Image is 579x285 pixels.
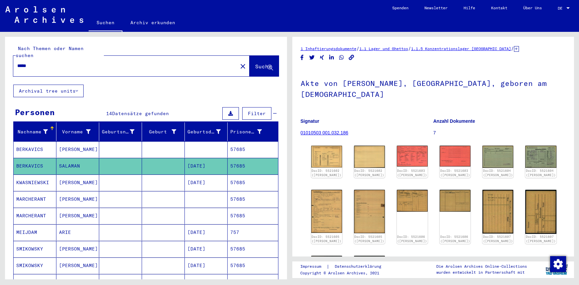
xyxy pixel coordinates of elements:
[255,63,272,70] span: Suche
[329,263,389,270] a: Datenschutzerklärung
[411,46,511,51] a: 1.1.5 Konzentrationslager [GEOGRAPHIC_DATA]
[102,126,143,137] div: Geburtsname
[397,169,427,177] a: DocID: 5521603 ([PERSON_NAME])
[359,46,408,51] a: 1.1 Lager und Ghettos
[59,128,91,135] div: Vorname
[185,257,228,274] mat-cell: [DATE]
[56,241,99,257] mat-cell: [PERSON_NAME]
[14,257,56,274] mat-cell: SMIKOWSKY
[309,53,316,62] button: Share on Twitter
[354,235,384,243] a: DocID: 5521605 ([PERSON_NAME])
[228,158,278,174] mat-cell: 57685
[544,261,569,278] img: yv_logo.png
[319,53,326,62] button: Share on Xing
[354,169,384,177] a: DocID: 5521602 ([PERSON_NAME])
[145,126,184,137] div: Geburt‏
[56,141,99,158] mat-cell: [PERSON_NAME]
[397,190,428,212] img: 001.jpg
[228,208,278,224] mat-cell: 57685
[348,53,355,62] button: Copy link
[433,129,566,136] p: 7
[56,257,99,274] mat-cell: [PERSON_NAME]
[250,56,279,76] button: Suche
[301,46,356,51] a: 1 Inhaftierungsdokumente
[185,158,228,174] mat-cell: [DATE]
[185,122,228,141] mat-header-cell: Geburtsdatum
[440,190,470,212] img: 002.jpg
[526,169,556,177] a: DocID: 5521604 ([PERSON_NAME])
[102,128,134,135] div: Geburtsname
[550,256,566,272] img: Zustimmung ändern
[397,146,428,167] img: 001.jpg
[440,169,470,177] a: DocID: 5521603 ([PERSON_NAME])
[185,175,228,191] mat-cell: [DATE]
[311,146,342,168] img: 001.jpg
[228,257,278,274] mat-cell: 57685
[301,68,566,108] h1: Akte von [PERSON_NAME], [GEOGRAPHIC_DATA], geboren am [DEMOGRAPHIC_DATA]
[311,190,342,233] img: 001.jpg
[525,146,556,168] img: 002.jpg
[440,146,470,167] img: 002.jpg
[312,235,341,243] a: DocID: 5521605 ([PERSON_NAME])
[185,241,228,257] mat-cell: [DATE]
[525,190,556,234] img: 002.jpg
[56,208,99,224] mat-cell: [PERSON_NAME]
[328,53,335,62] button: Share on LinkedIn
[526,235,556,243] a: DocID: 5521607 ([PERSON_NAME])
[228,224,278,241] mat-cell: 757
[436,269,527,275] p: wurden entwickelt in Partnerschaft mit
[112,110,169,116] span: Datensätze gefunden
[228,241,278,257] mat-cell: 57685
[56,191,99,207] mat-cell: [PERSON_NAME]
[408,45,411,51] span: /
[228,191,278,207] mat-cell: 57685
[312,169,341,177] a: DocID: 5521602 ([PERSON_NAME])
[99,122,142,141] mat-header-cell: Geburtsname
[482,190,513,233] img: 001.jpg
[354,146,385,168] img: 002.jpg
[14,191,56,207] mat-cell: MARCHERANT
[56,122,99,141] mat-header-cell: Vorname
[301,130,348,135] a: 01010503 001.032.186
[5,6,83,23] img: Arolsen_neg.svg
[142,122,185,141] mat-header-cell: Geburt‏
[356,45,359,51] span: /
[483,235,513,243] a: DocID: 5521607 ([PERSON_NAME])
[185,224,228,241] mat-cell: [DATE]
[145,128,176,135] div: Geburt‏
[248,110,266,116] span: Filter
[300,270,389,276] p: Copyright © Arolsen Archives, 2021
[14,175,56,191] mat-cell: KWASNIEWSKI
[558,6,565,11] span: DE
[16,126,56,137] div: Nachname
[56,224,99,241] mat-cell: ARIE
[397,235,427,243] a: DocID: 5521606 ([PERSON_NAME])
[16,45,84,58] mat-label: Nach Themen oder Namen suchen
[300,263,326,270] a: Impressum
[13,85,84,97] button: Archival tree units
[15,106,55,118] div: Personen
[300,263,389,270] div: |
[228,141,278,158] mat-cell: 57685
[187,126,229,137] div: Geburtsdatum
[354,190,385,233] img: 002.jpg
[299,53,306,62] button: Share on Facebook
[230,128,262,135] div: Prisoner #
[56,175,99,191] mat-cell: [PERSON_NAME]
[483,169,513,177] a: DocID: 5521604 ([PERSON_NAME])
[14,141,56,158] mat-cell: BERKAVICS
[482,146,513,168] img: 001.jpg
[433,118,475,124] b: Anzahl Dokumente
[14,122,56,141] mat-header-cell: Nachname
[14,224,56,241] mat-cell: MEIJDAM
[16,128,48,135] div: Nachname
[106,110,112,116] span: 14
[59,126,99,137] div: Vorname
[236,59,250,73] button: Clear
[301,118,320,124] b: Signatur
[122,15,183,31] a: Archiv erkunden
[338,53,345,62] button: Share on WhatsApp
[440,235,470,243] a: DocID: 5521606 ([PERSON_NAME])
[228,122,278,141] mat-header-cell: Prisoner #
